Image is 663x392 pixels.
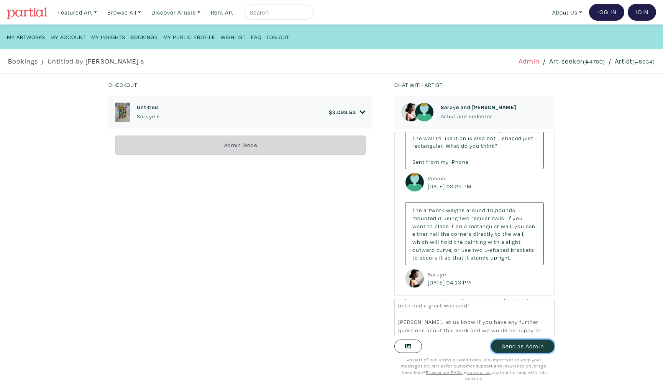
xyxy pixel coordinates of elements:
[502,230,511,237] span: the
[615,56,655,66] a: Artist(#5934)
[460,134,466,142] span: on
[454,238,463,245] span: the
[7,33,45,41] small: My Artworks
[474,134,485,142] span: also
[54,5,100,20] a: Featured Art
[513,214,523,222] span: you
[412,246,435,253] span: outward
[329,109,356,115] h6: $
[221,33,246,41] small: Wishlist
[405,173,424,192] img: avatar.png
[441,238,453,245] span: hold
[412,238,428,245] span: which
[428,270,473,287] small: Saruye [DATE] 04:13 PM
[450,126,455,134] span: to
[529,126,535,134] span: is.
[461,246,471,253] span: use
[412,134,422,142] span: The
[415,126,427,134] span: also
[445,254,451,261] span: so
[481,142,498,149] span: think?
[502,134,522,142] span: shaped
[501,222,513,230] span: wall,
[471,254,489,261] span: stands
[435,222,449,230] span: place
[48,56,144,66] a: Untitled by [PERSON_NAME] s
[221,31,246,42] a: Wishlist
[441,230,450,237] span: the
[453,254,464,261] span: that
[456,222,463,230] span: on
[412,222,426,230] span: want
[332,108,356,116] span: 3,099.53
[412,230,428,237] span: either
[514,222,524,230] span: you
[401,103,420,122] img: phpThumb.php
[461,142,468,149] span: do
[441,104,516,110] h6: Saruye and [PERSON_NAME]
[412,158,425,165] span: Sent
[401,357,548,382] small: As part of our Terms & Conditions, it's important to keep your messages on Partial for customer s...
[454,246,460,253] span: or
[115,136,366,155] div: Admin Mode
[426,158,439,165] span: from
[412,214,437,222] span: mounted
[131,31,158,42] a: Bookings
[420,254,438,261] span: secure
[628,4,656,21] a: Join
[423,134,434,142] span: wall
[131,33,158,41] small: Bookings
[503,126,512,134] span: the
[487,134,496,142] span: not
[497,134,501,142] span: L
[51,31,86,42] a: My Account
[487,206,494,214] span: 10
[443,214,458,222] span: using
[163,31,215,42] a: My Public Profile
[428,174,473,191] small: Valinie [DATE] 03:25 PM
[468,134,473,142] span: is
[473,246,483,253] span: two
[450,158,469,165] span: iPhone
[412,254,418,261] span: to
[514,126,528,134] span: piece
[7,31,45,42] a: My Artworks
[609,56,611,66] span: /
[437,246,453,253] span: curve,
[506,238,521,245] span: slight
[460,214,470,222] span: two
[466,206,486,214] span: around
[412,142,444,149] span: rectangular.
[473,126,484,134] span: how
[108,81,137,88] small: Checkout
[589,4,624,21] a: Log In
[426,369,463,375] a: Browse our FAQs
[446,206,465,214] span: weighs
[454,134,458,142] span: it
[137,112,160,121] p: Saruye s
[427,222,433,230] span: to
[441,112,516,121] p: Artist and collector
[137,104,160,110] h6: Untitled
[441,158,449,165] span: my
[436,134,442,142] span: I’d
[491,254,512,261] span: upright.
[507,214,511,222] span: If
[464,238,486,245] span: painting
[495,206,517,214] span: pounds.
[495,230,501,237] span: to
[115,103,130,122] img: phpThumb.php
[511,246,534,253] span: brackets
[443,134,453,142] span: like
[526,222,535,230] span: can
[428,126,448,134] span: wanted
[486,126,502,134] span: heavy
[137,104,160,120] a: Untitled Saruye s
[471,214,490,222] span: regular
[51,33,86,41] small: My Account
[329,109,366,116] a: $3,099.53
[148,5,204,20] a: Discover Artists
[91,33,125,41] small: My Insights
[267,33,289,41] small: Log Out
